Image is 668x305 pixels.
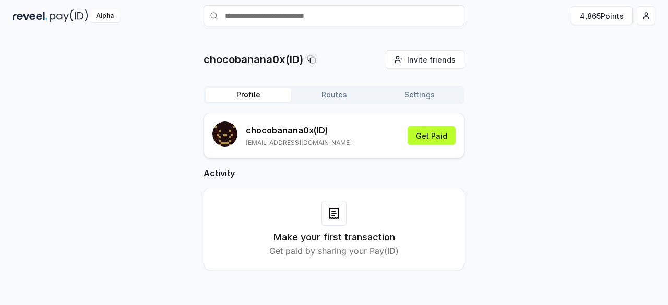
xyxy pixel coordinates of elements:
[571,6,633,25] button: 4,865Points
[273,230,395,245] h3: Make your first transaction
[50,9,88,22] img: pay_id
[13,9,47,22] img: reveel_dark
[246,139,352,147] p: [EMAIL_ADDRESS][DOMAIN_NAME]
[246,124,352,137] p: chocobanana0x (ID)
[269,245,399,257] p: Get paid by sharing your Pay(ID)
[386,50,464,69] button: Invite friends
[291,88,377,102] button: Routes
[407,54,456,65] span: Invite friends
[204,52,303,67] p: chocobanana0x(ID)
[204,167,464,179] h2: Activity
[90,9,120,22] div: Alpha
[206,88,291,102] button: Profile
[408,126,456,145] button: Get Paid
[377,88,462,102] button: Settings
